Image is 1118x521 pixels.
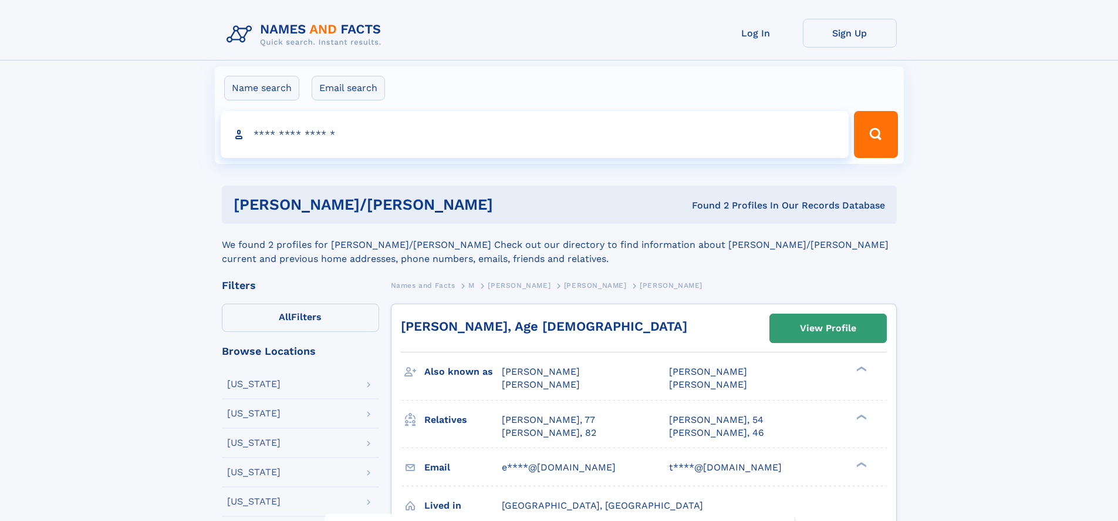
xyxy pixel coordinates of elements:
[854,111,897,158] button: Search Button
[312,76,385,100] label: Email search
[224,76,299,100] label: Name search
[640,281,702,290] span: [PERSON_NAME]
[222,346,379,357] div: Browse Locations
[222,304,379,332] label: Filters
[401,319,687,334] a: [PERSON_NAME], Age [DEMOGRAPHIC_DATA]
[502,426,596,439] a: [PERSON_NAME], 82
[227,497,281,506] div: [US_STATE]
[564,278,627,293] a: [PERSON_NAME]
[502,366,580,377] span: [PERSON_NAME]
[424,496,502,516] h3: Lived in
[502,414,595,426] a: [PERSON_NAME], 77
[221,111,849,158] input: search input
[279,311,291,322] span: All
[468,281,475,290] span: M
[391,278,455,293] a: Names and Facts
[502,379,580,390] span: [PERSON_NAME]
[564,281,627,290] span: [PERSON_NAME]
[424,410,502,430] h3: Relatives
[468,278,475,293] a: M
[424,362,502,382] h3: Also known as
[669,426,764,439] a: [PERSON_NAME], 46
[853,413,867,421] div: ❯
[227,379,281,389] div: [US_STATE]
[222,19,391,51] img: Logo Names and Facts
[800,315,856,342] div: View Profile
[222,224,897,266] div: We found 2 profiles for [PERSON_NAME]/[PERSON_NAME] Check out our directory to find information a...
[227,468,281,477] div: [US_STATE]
[222,280,379,291] div: Filters
[488,278,550,293] a: [PERSON_NAME]
[227,409,281,418] div: [US_STATE]
[227,438,281,448] div: [US_STATE]
[853,365,867,373] div: ❯
[803,19,897,48] a: Sign Up
[709,19,803,48] a: Log In
[424,458,502,478] h3: Email
[770,314,886,342] a: View Profile
[592,199,885,212] div: Found 2 Profiles In Our Records Database
[488,281,550,290] span: [PERSON_NAME]
[669,414,764,426] a: [PERSON_NAME], 54
[853,461,867,468] div: ❯
[502,500,703,511] span: [GEOGRAPHIC_DATA], [GEOGRAPHIC_DATA]
[669,379,747,390] span: [PERSON_NAME]
[669,366,747,377] span: [PERSON_NAME]
[234,197,593,212] h1: [PERSON_NAME]/[PERSON_NAME]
